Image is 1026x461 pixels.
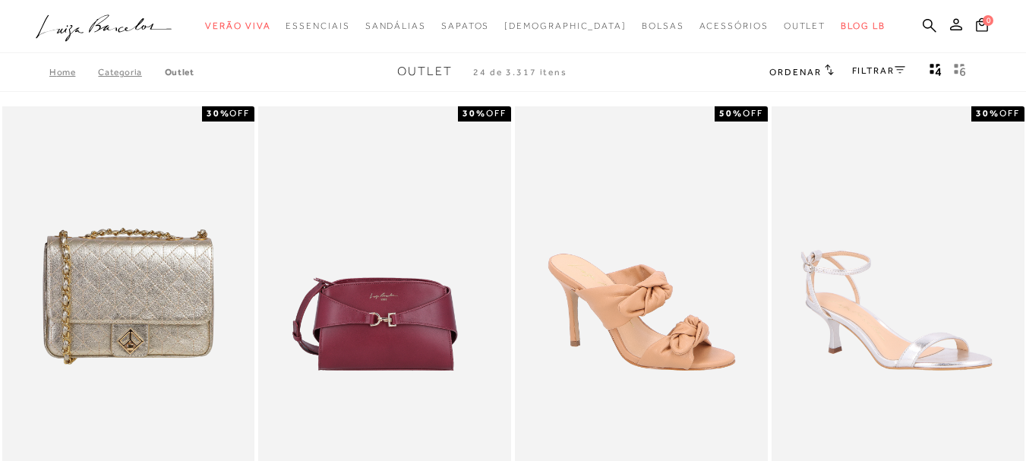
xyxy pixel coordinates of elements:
span: Sandálias [365,21,426,31]
span: BLOG LB [841,21,885,31]
a: BLOG LB [841,12,885,40]
a: Home [49,67,98,77]
a: Outlet [165,67,194,77]
a: Categoria [98,67,164,77]
span: Bolsas [642,21,684,31]
a: noSubCategoriesText [286,12,349,40]
a: FILTRAR [852,65,905,76]
a: noSubCategoriesText [365,12,426,40]
span: Ordenar [769,67,821,77]
span: Acessórios [699,21,769,31]
strong: 30% [207,108,230,118]
strong: 50% [719,108,743,118]
strong: 30% [976,108,999,118]
button: gridText6Desc [949,62,971,82]
button: Mostrar 4 produtos por linha [925,62,946,82]
span: 0 [983,15,993,26]
a: noSubCategoriesText [699,12,769,40]
span: 24 de 3.317 itens [473,67,567,77]
button: 0 [971,17,993,37]
span: Essenciais [286,21,349,31]
span: Outlet [397,65,453,78]
a: noSubCategoriesText [784,12,826,40]
strong: 30% [462,108,486,118]
a: noSubCategoriesText [441,12,489,40]
a: noSubCategoriesText [504,12,627,40]
span: OFF [486,108,507,118]
span: Verão Viva [205,21,270,31]
a: noSubCategoriesText [205,12,270,40]
span: OFF [743,108,763,118]
span: OFF [999,108,1020,118]
span: Outlet [784,21,826,31]
span: OFF [229,108,250,118]
span: [DEMOGRAPHIC_DATA] [504,21,627,31]
a: noSubCategoriesText [642,12,684,40]
span: Sapatos [441,21,489,31]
